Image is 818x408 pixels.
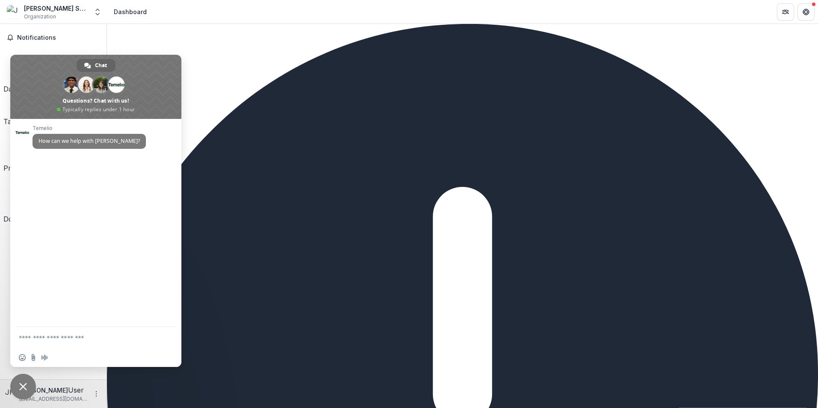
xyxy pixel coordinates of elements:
div: Chat [77,59,116,72]
span: How can we help with [PERSON_NAME]? [39,137,140,145]
span: Temelio [33,125,146,131]
a: Dashboard [3,48,39,94]
span: Audio message [41,354,48,361]
img: Jason Hannasch School [7,5,21,19]
button: Open entity switcher [92,3,104,21]
div: Jason Hannasch [5,387,16,397]
div: Proposals [3,163,36,173]
button: Get Help [797,3,815,21]
nav: breadcrumb [110,6,150,18]
span: Send a file [30,354,37,361]
a: Proposals [3,130,36,173]
textarea: Compose your message... [19,334,154,342]
p: [PERSON_NAME] [19,386,68,395]
div: [PERSON_NAME] School [24,4,88,13]
a: Tasks [3,98,22,127]
div: Close chat [10,374,36,399]
p: User [68,385,84,395]
p: [EMAIL_ADDRESS][DOMAIN_NAME] [19,395,88,403]
button: Notifications [3,31,103,44]
div: Tasks [3,116,22,127]
span: Notifications [17,34,100,41]
span: Organization [24,13,56,21]
div: Dashboard [114,7,147,16]
button: More [91,389,101,399]
div: Dashboard [3,84,39,94]
span: Chat [95,59,107,72]
div: Documents [3,214,41,224]
a: Documents [3,177,41,224]
button: Partners [777,3,794,21]
span: Insert an emoji [19,354,26,361]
